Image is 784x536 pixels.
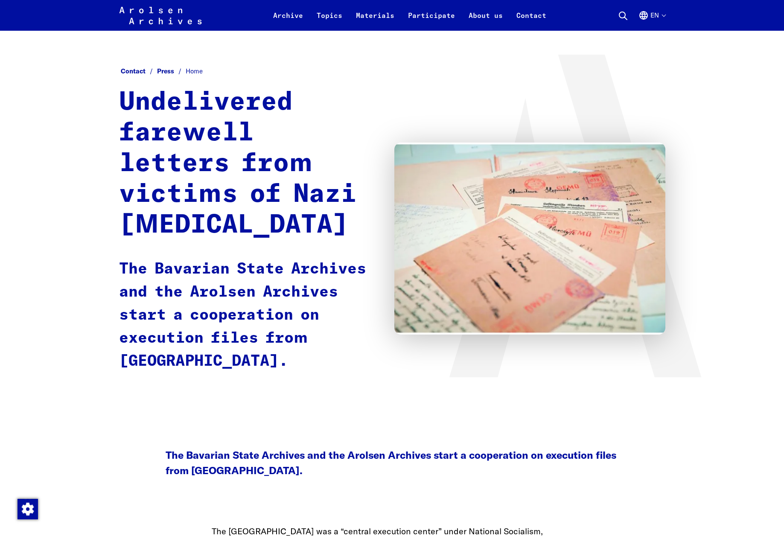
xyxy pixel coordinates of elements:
[510,10,553,31] a: Contact
[186,67,203,75] span: Home
[266,5,553,26] nav: Primary
[401,10,462,31] a: Participate
[121,67,157,75] a: Contact
[119,262,366,369] strong: The Bavarian State Archives and the Arolsen Archives start a cooperation on execution files from ...
[119,65,665,78] nav: Breadcrumb
[266,10,310,31] a: Archive
[638,10,665,31] button: English, language selection
[349,10,401,31] a: Materials
[17,498,38,519] div: Change consent
[310,10,349,31] a: Topics
[119,87,377,241] h1: Undelivered farewell letters from victims of Nazi [MEDICAL_DATA]
[157,67,186,75] a: Press
[462,10,510,31] a: About us
[166,449,616,477] strong: The Bavarian State Archives and the Arolsen Archives start a cooperation on execution files from ...
[17,499,38,519] img: Change consent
